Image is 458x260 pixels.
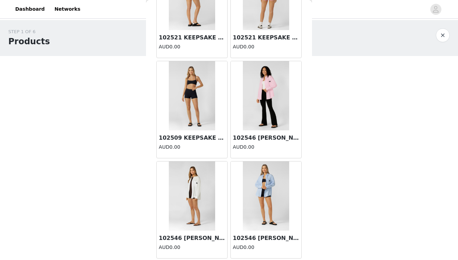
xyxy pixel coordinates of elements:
h4: AUD0.00 [159,244,225,251]
h3: 102546 [PERSON_NAME] SLEEVE LINEN SHIRT - OXFORD BLUE [233,234,299,242]
h3: 102546 [PERSON_NAME] SLEEVE LINEN SHIRT - SWEET PINK [233,134,299,142]
h4: AUD0.00 [159,143,225,151]
a: Networks [50,1,84,17]
h3: 102521 KEEPSAKE BRODERIE 7CM BIKE SHORTS - [PERSON_NAME] [233,34,299,42]
a: Dashboard [11,1,49,17]
img: 102546 EVERLINE LONG SLEEVE LINEN SHIRT - WHITE [169,161,215,231]
h3: 102521 KEEPSAKE BRODERIE 7CM BIKE SHORTS - COSMIC NAVY [159,34,225,42]
div: STEP 1 OF 6 [8,28,50,35]
h4: AUD0.00 [233,43,299,50]
h4: AUD0.00 [159,43,225,50]
img: 102509 KEEPSAKE BRODERIE SPORTS BRA - COSMIC NAVY [169,61,215,130]
h4: AUD0.00 [233,143,299,151]
h1: Products [8,35,50,48]
h4: AUD0.00 [233,244,299,251]
img: 102546 EVERLINE LONG SLEEVE LINEN SHIRT - OXFORD BLUE [243,161,289,231]
h3: 102546 [PERSON_NAME] SLEEVE LINEN SHIRT - WHITE [159,234,225,242]
img: 102546 EVERLINE LONG SLEEVE LINEN SHIRT - SWEET PINK [243,61,289,130]
h3: 102509 KEEPSAKE BRODERIE SPORTS BRA - COSMIC NAVY [159,134,225,142]
div: avatar [432,4,439,15]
